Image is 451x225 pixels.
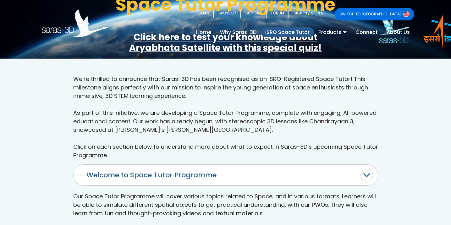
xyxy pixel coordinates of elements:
[314,27,351,37] a: Products
[73,75,378,159] p: We’re thrilled to announce that Saras-3D has been recognised as an ISRO-Registered Space Tutor! T...
[335,8,414,20] a: SWITCH TO [GEOGRAPHIC_DATA]
[42,9,109,37] img: Saras 3D
[74,165,378,185] button: Welcome to Space Tutor Programme
[261,27,314,37] a: ISRO Space Tutor
[289,8,330,20] a: SIGN IN / SIGN UP
[192,27,216,37] a: Home
[199,8,214,20] a: DEMO
[216,27,261,37] a: Why Saras-3D
[214,8,241,20] a: SPONSOR
[351,27,382,37] a: Connect
[129,31,322,54] a: Click here to test your knowledge aboutAryabhata Satellite with this special quiz!
[403,11,410,17] img: Switch to USA
[267,8,289,20] a: FORUM
[241,8,267,20] a: SUPPORT
[382,27,414,37] a: About Us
